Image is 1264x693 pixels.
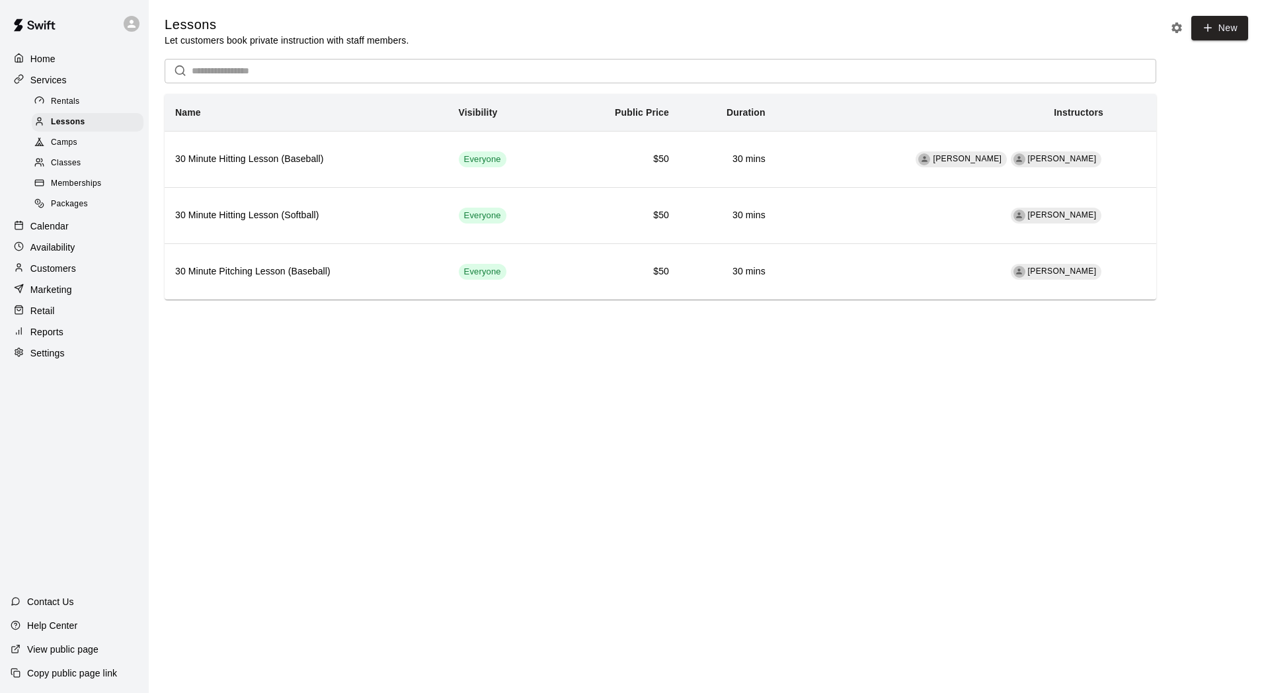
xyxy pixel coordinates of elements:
h6: 30 Minute Hitting Lesson (Baseball) [175,152,438,167]
a: Settings [11,343,138,363]
h6: $50 [569,265,669,279]
a: Services [11,70,138,90]
a: Home [11,49,138,69]
button: New [1191,16,1248,40]
b: Instructors [1054,107,1103,118]
h6: 30 mins [690,265,766,279]
p: Home [30,52,56,65]
a: Customers [11,259,138,278]
span: Packages [51,198,88,211]
div: Classes [32,154,143,173]
b: Visibility [459,107,498,118]
b: Public Price [615,107,669,118]
div: This service is visible to all of your customers [459,264,506,280]
div: Rentals [32,93,143,111]
p: Reports [30,325,63,339]
a: Memberships [32,174,149,194]
span: Classes [51,157,81,170]
p: Copy public page link [27,667,117,680]
h6: 30 mins [690,208,766,223]
span: Rentals [51,95,80,108]
h6: $50 [569,208,669,223]
span: Everyone [459,210,506,222]
p: Customers [30,262,76,275]
span: [PERSON_NAME] [933,154,1002,163]
div: Memberships [32,175,143,193]
p: Services [30,73,67,87]
div: Packages [32,195,143,214]
span: [PERSON_NAME] [1028,154,1097,163]
div: Nathan Ballagh [1013,210,1025,222]
a: Rentals [32,91,149,112]
a: Retail [11,301,138,321]
table: simple table [165,94,1156,300]
span: Lessons [51,116,85,129]
a: Classes [32,153,149,174]
span: [PERSON_NAME] [1028,210,1097,220]
button: Lesson settings [1167,18,1187,38]
b: Duration [727,107,766,118]
p: View public page [27,643,99,656]
span: Memberships [51,177,101,190]
a: New [1187,21,1248,32]
span: [PERSON_NAME] [1028,266,1097,276]
h6: 30 Minute Hitting Lesson (Softball) [175,208,438,223]
div: Kaleb Krier [1013,266,1025,278]
p: Contact Us [27,595,74,608]
a: Reports [11,322,138,342]
div: This service is visible to all of your customers [459,208,506,224]
b: Name [175,107,201,118]
a: Packages [32,194,149,215]
a: Camps [32,133,149,153]
p: Let customers book private instruction with staff members. [165,34,409,47]
p: Availability [30,241,75,254]
h6: $50 [569,152,669,167]
p: Marketing [30,283,72,296]
div: Camps [32,134,143,152]
span: Everyone [459,153,506,166]
a: Lessons [32,112,149,132]
a: Calendar [11,216,138,236]
div: Lessons [32,113,143,132]
span: Camps [51,136,77,149]
p: Help Center [27,619,77,632]
h5: Lessons [165,16,409,34]
p: Settings [30,346,65,360]
h6: 30 Minute Pitching Lesson (Baseball) [175,265,438,279]
div: This service is visible to all of your customers [459,151,506,167]
h6: 30 mins [690,152,766,167]
a: Marketing [11,280,138,300]
div: Kaleb Krier [1013,153,1025,165]
span: Everyone [459,266,506,278]
p: Calendar [30,220,69,233]
p: Retail [30,304,55,317]
a: Availability [11,237,138,257]
div: Scott Belger [918,153,930,165]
